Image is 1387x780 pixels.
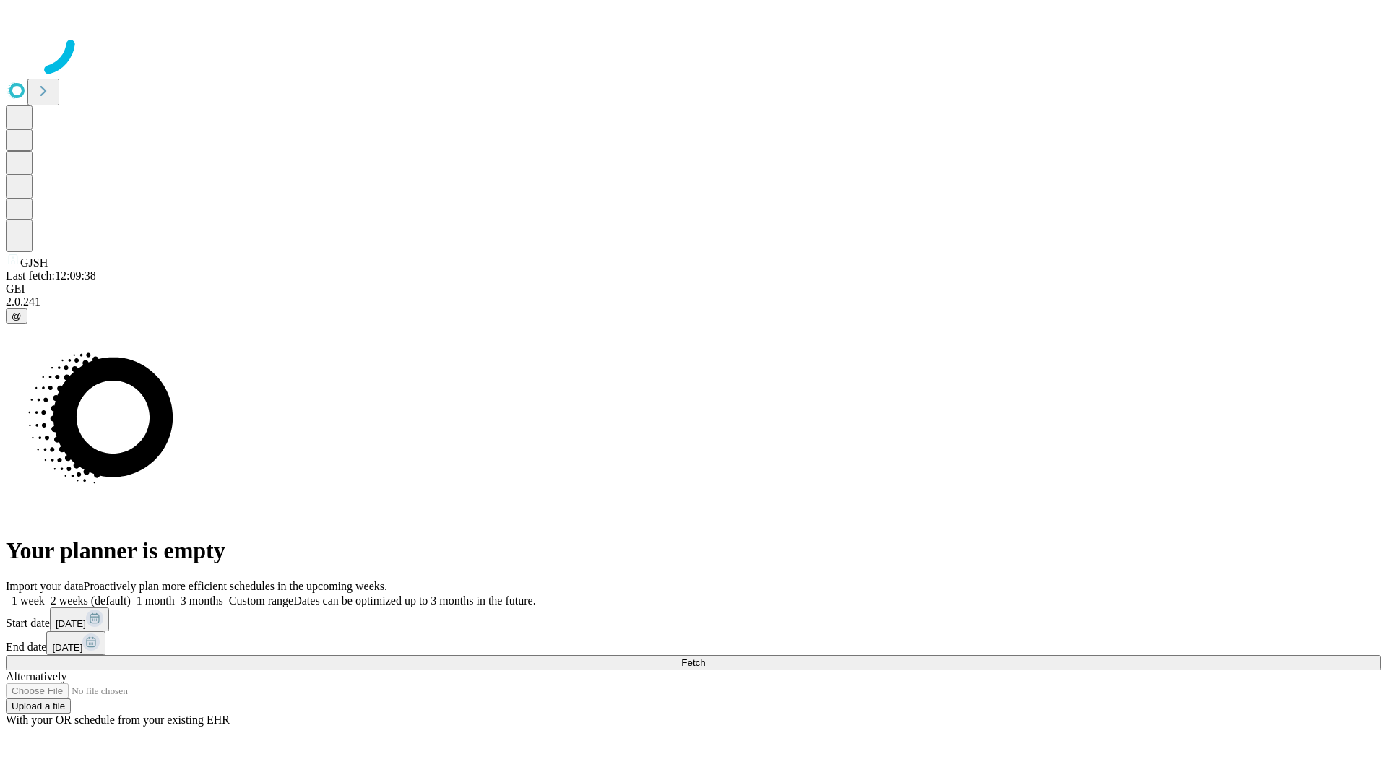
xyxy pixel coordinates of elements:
[137,594,175,607] span: 1 month
[6,580,84,592] span: Import your data
[181,594,223,607] span: 3 months
[12,594,45,607] span: 1 week
[6,295,1381,308] div: 2.0.241
[6,607,1381,631] div: Start date
[6,282,1381,295] div: GEI
[293,594,535,607] span: Dates can be optimized up to 3 months in the future.
[229,594,293,607] span: Custom range
[56,618,86,629] span: [DATE]
[46,631,105,655] button: [DATE]
[84,580,387,592] span: Proactively plan more efficient schedules in the upcoming weeks.
[6,269,96,282] span: Last fetch: 12:09:38
[6,670,66,682] span: Alternatively
[6,631,1381,655] div: End date
[681,657,705,668] span: Fetch
[6,714,230,726] span: With your OR schedule from your existing EHR
[6,655,1381,670] button: Fetch
[12,311,22,321] span: @
[6,698,71,714] button: Upload a file
[52,642,82,653] span: [DATE]
[51,594,131,607] span: 2 weeks (default)
[6,537,1381,564] h1: Your planner is empty
[20,256,48,269] span: GJSH
[6,308,27,324] button: @
[50,607,109,631] button: [DATE]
